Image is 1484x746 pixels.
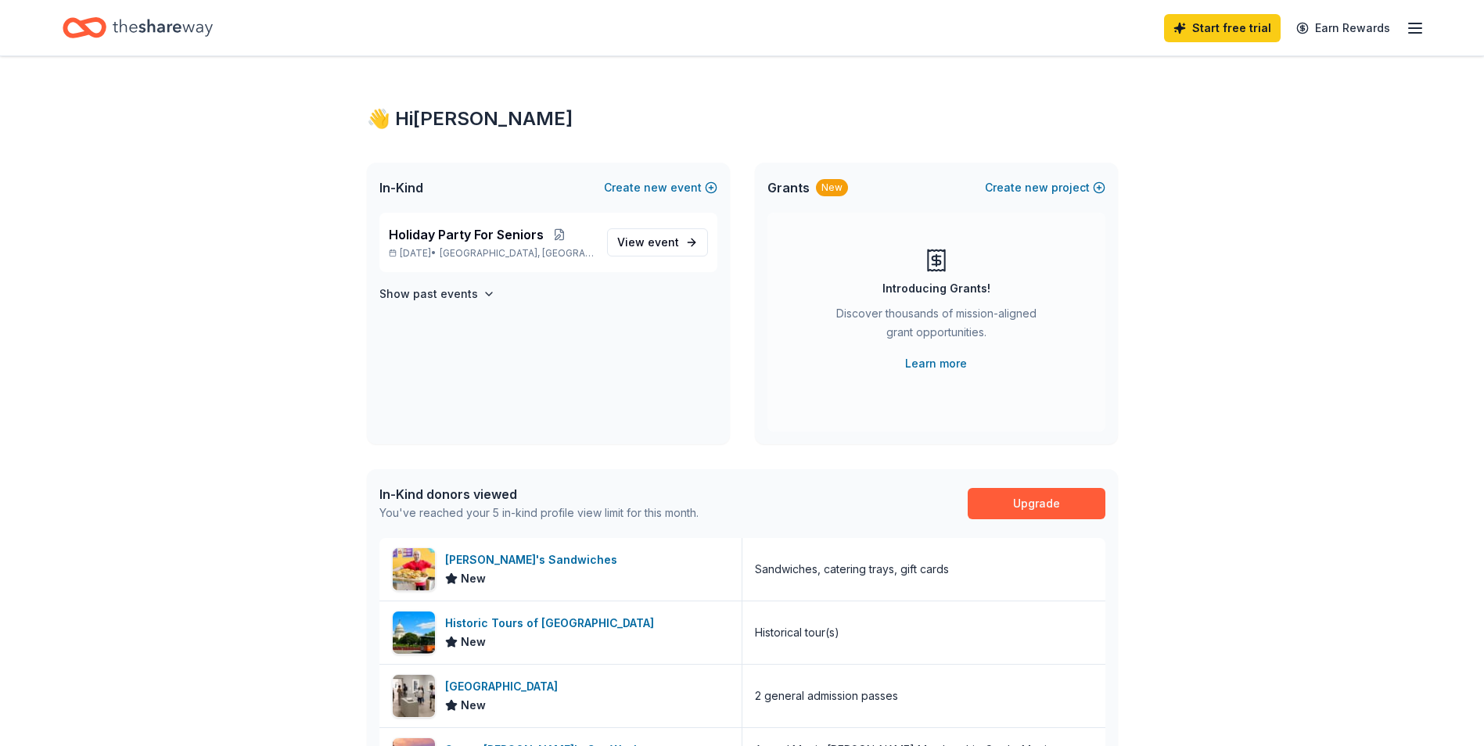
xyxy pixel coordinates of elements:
span: View [617,233,679,252]
button: Show past events [379,285,495,303]
div: [GEOGRAPHIC_DATA] [445,677,564,696]
span: New [461,569,486,588]
div: Discover thousands of mission-aligned grant opportunities. [830,304,1043,348]
span: Grants [767,178,810,197]
button: Createnewevent [604,178,717,197]
a: Start free trial [1164,14,1281,42]
div: In-Kind donors viewed [379,485,699,504]
img: Image for Ike's Sandwiches [393,548,435,590]
div: Sandwiches, catering trays, gift cards [755,560,949,579]
button: Createnewproject [985,178,1105,197]
div: 2 general admission passes [755,687,898,705]
span: New [461,633,486,651]
div: New [816,179,848,196]
a: Upgrade [968,488,1105,519]
div: You've reached your 5 in-kind profile view limit for this month. [379,504,699,522]
img: Image for Historic Tours of America [393,612,435,654]
div: Historical tour(s) [755,623,839,642]
p: [DATE] • [389,247,595,260]
a: Home [63,9,213,46]
span: New [461,696,486,715]
span: new [1025,178,1048,197]
a: Earn Rewards [1287,14,1400,42]
span: [GEOGRAPHIC_DATA], [GEOGRAPHIC_DATA] [440,247,594,260]
img: Image for San Diego Museum of Art [393,675,435,717]
a: Learn more [905,354,967,373]
h4: Show past events [379,285,478,303]
span: In-Kind [379,178,423,197]
a: View event [607,228,708,256]
span: new [644,178,667,197]
div: [PERSON_NAME]'s Sandwiches [445,551,623,569]
div: Historic Tours of [GEOGRAPHIC_DATA] [445,614,660,633]
div: Introducing Grants! [882,279,990,298]
span: Holiday Party For Seniors [389,225,544,244]
span: event [648,235,679,249]
div: 👋 Hi [PERSON_NAME] [367,106,1118,131]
